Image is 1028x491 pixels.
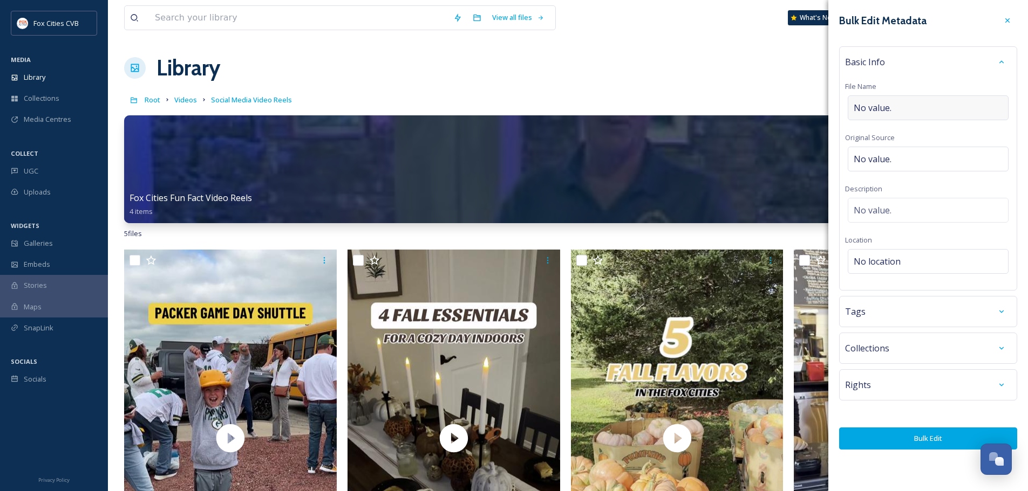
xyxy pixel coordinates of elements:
[24,280,47,291] span: Stories
[845,56,885,68] span: Basic Info
[24,238,53,248] span: Galleries
[24,374,46,384] span: Socials
[845,378,871,391] span: Rights
[24,302,42,312] span: Maps
[981,444,1012,475] button: Open Chat
[38,473,70,486] a: Privacy Policy
[854,255,901,268] span: No location
[487,7,550,28] a: View all files
[130,206,153,216] span: 4 items
[11,56,31,64] span: MEDIA
[124,229,142,239] span: 5 file s
[11,222,39,230] span: WIDGETS
[211,95,292,105] span: Social Media Video Reels
[845,133,895,142] span: Original Source
[24,323,53,333] span: SnapLink
[845,342,889,355] span: Collections
[24,187,51,197] span: Uploads
[24,166,38,176] span: UGC
[854,204,891,217] span: No value.
[38,476,70,483] span: Privacy Policy
[17,18,28,29] img: images.png
[11,357,37,365] span: SOCIALS
[839,427,1017,449] button: Bulk Edit
[24,93,59,103] span: Collections
[24,259,50,269] span: Embeds
[839,13,927,29] h3: Bulk Edit Metadata
[24,72,45,82] span: Library
[130,193,252,216] a: Fox Cities Fun Fact Video Reels4 items
[24,114,71,125] span: Media Centres
[845,305,866,318] span: Tags
[145,95,160,105] span: Root
[788,10,842,25] a: What's New
[845,235,872,245] span: Location
[130,192,252,204] span: Fox Cities Fun Fact Video Reels
[211,93,292,106] a: Social Media Video Reels
[845,184,882,193] span: Description
[149,6,448,30] input: Search your library
[33,18,79,28] span: Fox Cities CVB
[174,93,197,106] a: Videos
[845,81,876,91] span: File Name
[854,153,891,165] span: No value.
[145,93,160,106] a: Root
[11,149,38,157] span: COLLECT
[854,101,891,114] span: No value.
[174,95,197,105] span: Videos
[156,52,220,84] a: Library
